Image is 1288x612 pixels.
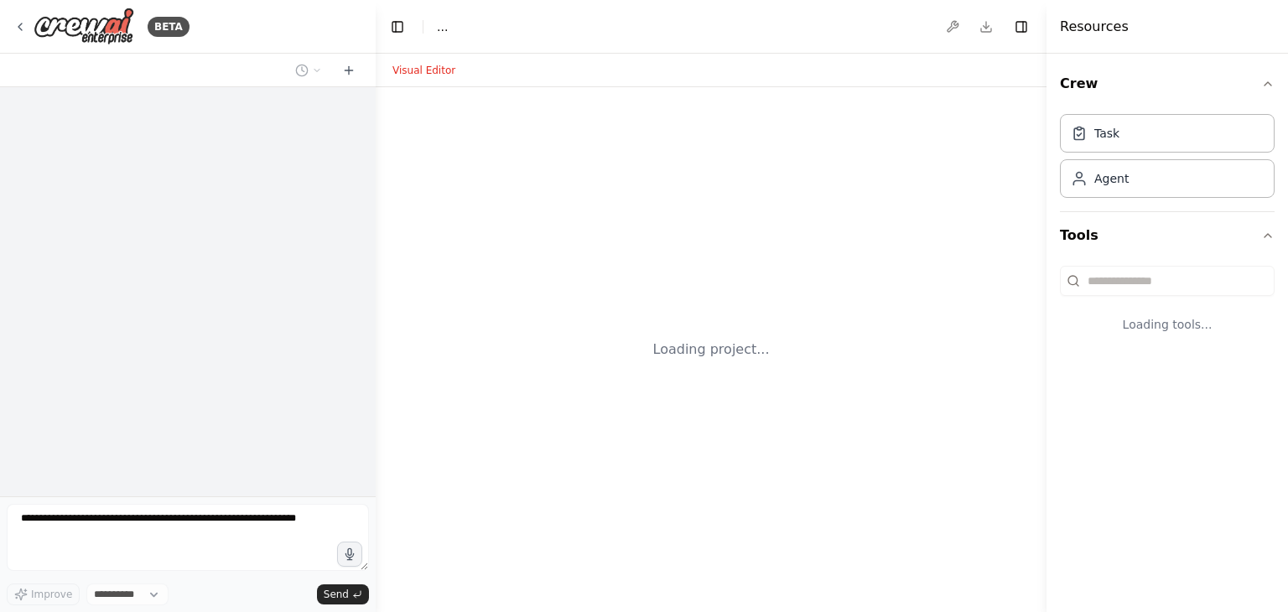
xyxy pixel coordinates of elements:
[1060,107,1275,211] div: Crew
[1010,15,1033,39] button: Hide right sidebar
[382,60,465,80] button: Visual Editor
[337,542,362,567] button: Click to speak your automation idea
[1094,125,1119,142] div: Task
[1060,212,1275,259] button: Tools
[1094,170,1129,187] div: Agent
[288,60,329,80] button: Switch to previous chat
[386,15,409,39] button: Hide left sidebar
[335,60,362,80] button: Start a new chat
[1060,60,1275,107] button: Crew
[31,588,72,601] span: Improve
[1060,259,1275,360] div: Tools
[1060,303,1275,346] div: Loading tools...
[324,588,349,601] span: Send
[437,18,448,35] nav: breadcrumb
[317,584,369,604] button: Send
[1060,17,1129,37] h4: Resources
[437,18,448,35] span: ...
[148,17,190,37] div: BETA
[653,340,770,360] div: Loading project...
[7,583,80,605] button: Improve
[34,8,134,45] img: Logo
